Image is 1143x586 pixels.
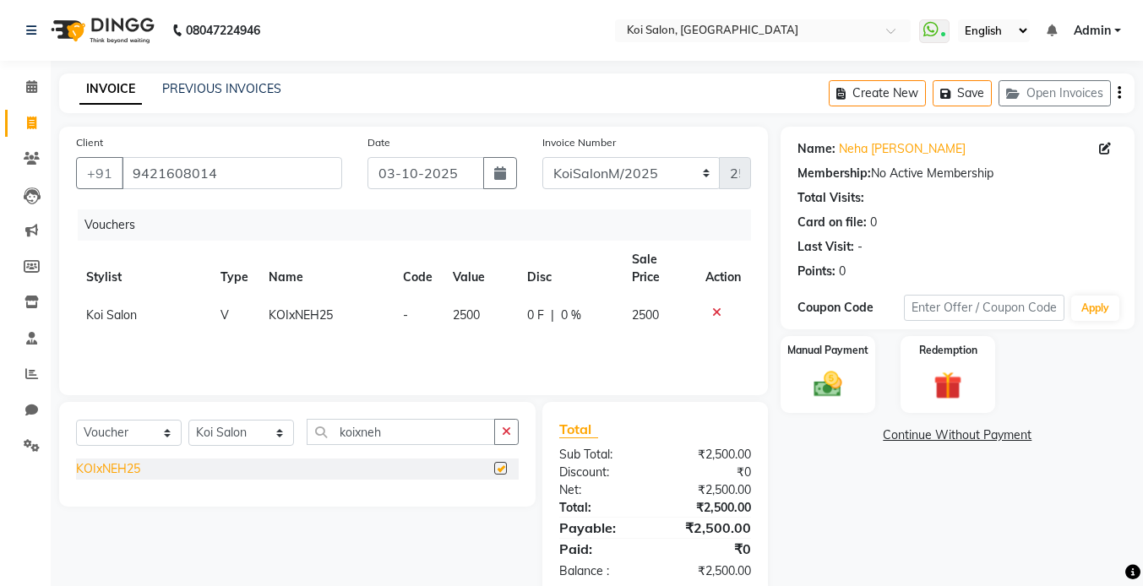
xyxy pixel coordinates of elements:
div: No Active Membership [797,165,1118,182]
div: 0 [839,263,846,280]
input: Search [307,419,495,445]
span: 2500 [632,307,659,323]
span: - [403,307,408,323]
span: Total [559,421,598,438]
div: ₹2,500.00 [655,562,763,580]
div: Total: [547,499,655,517]
div: Balance : [547,562,655,580]
th: Value [443,241,517,296]
img: logo [43,7,159,54]
div: Membership: [797,165,871,182]
a: INVOICE [79,74,142,105]
button: Open Invoices [999,80,1111,106]
th: Code [393,241,443,296]
div: - [857,238,863,256]
div: ₹2,500.00 [655,499,763,517]
button: Create New [829,80,926,106]
div: 0 [870,214,877,231]
input: Enter Offer / Coupon Code [904,295,1064,321]
a: Neha [PERSON_NAME] [839,140,966,158]
th: Type [210,241,259,296]
th: Disc [517,241,622,296]
div: Coupon Code [797,299,904,317]
div: ₹0 [655,539,763,559]
div: Discount: [547,464,655,481]
div: ₹2,500.00 [655,481,763,499]
label: Date [367,135,390,150]
button: +91 [76,157,123,189]
td: V [210,296,259,334]
input: Search by Name/Mobile/Email/Code [122,157,342,189]
div: Vouchers [78,209,764,241]
span: Koi Salon [86,307,137,323]
label: Client [76,135,103,150]
div: ₹0 [655,464,763,481]
span: | [551,307,554,324]
b: 08047224946 [186,7,260,54]
div: Total Visits: [797,189,864,207]
span: 2500 [453,307,480,323]
div: Points: [797,263,835,280]
div: KOIxNEH25 [76,460,140,478]
th: Sale Price [622,241,695,296]
div: ₹2,500.00 [655,446,763,464]
img: _gift.svg [925,368,971,403]
a: PREVIOUS INVOICES [162,81,281,96]
label: Manual Payment [787,343,868,358]
th: Name [259,241,393,296]
img: _cash.svg [805,368,851,400]
button: Save [933,80,992,106]
th: Action [695,241,751,296]
button: Apply [1071,296,1119,321]
div: Sub Total: [547,446,655,464]
div: Paid: [547,539,655,559]
div: Payable: [547,518,655,538]
div: Card on file: [797,214,867,231]
span: Admin [1074,22,1111,40]
label: Redemption [919,343,977,358]
a: Continue Without Payment [784,426,1131,444]
th: Stylist [76,241,210,296]
div: ₹2,500.00 [655,518,763,538]
span: 0 % [561,307,581,324]
span: 0 F [527,307,544,324]
label: Invoice Number [542,135,616,150]
div: Last Visit: [797,238,854,256]
div: Net: [547,481,655,499]
span: KOIxNEH25 [269,307,333,323]
div: Name: [797,140,835,158]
